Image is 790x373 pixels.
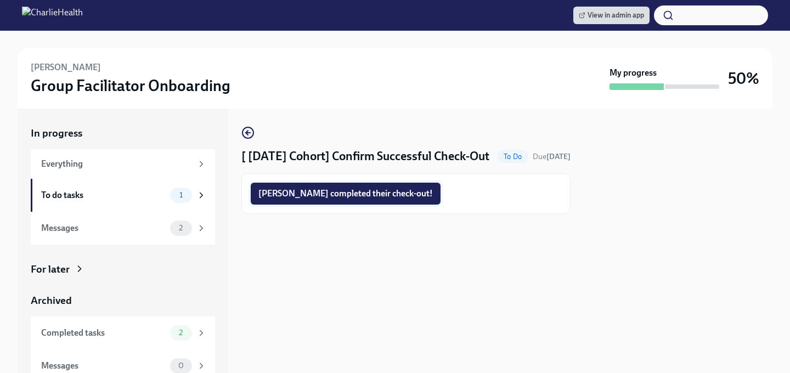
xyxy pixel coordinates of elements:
[546,152,571,161] strong: [DATE]
[533,151,571,162] span: September 27th, 2025 10:00
[22,7,83,24] img: CharlieHealth
[41,189,166,201] div: To do tasks
[251,183,441,205] button: [PERSON_NAME] completed their check-out!
[31,61,101,74] h6: [PERSON_NAME]
[173,191,189,199] span: 1
[31,149,215,179] a: Everything
[41,327,166,339] div: Completed tasks
[31,317,215,349] a: Completed tasks2
[172,361,190,370] span: 0
[41,360,166,372] div: Messages
[241,148,489,165] h4: [ [DATE] Cohort] Confirm Successful Check-Out
[172,329,189,337] span: 2
[31,293,215,308] a: Archived
[258,188,433,199] span: [PERSON_NAME] completed their check-out!
[41,158,192,170] div: Everything
[497,152,528,161] span: To Do
[31,179,215,212] a: To do tasks1
[579,10,644,21] span: View in admin app
[573,7,650,24] a: View in admin app
[728,69,759,88] h3: 50%
[31,212,215,245] a: Messages2
[610,67,657,79] strong: My progress
[533,152,571,161] span: Due
[172,224,189,232] span: 2
[41,222,166,234] div: Messages
[31,76,230,95] h3: Group Facilitator Onboarding
[31,126,215,140] a: In progress
[31,262,215,276] a: For later
[31,262,70,276] div: For later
